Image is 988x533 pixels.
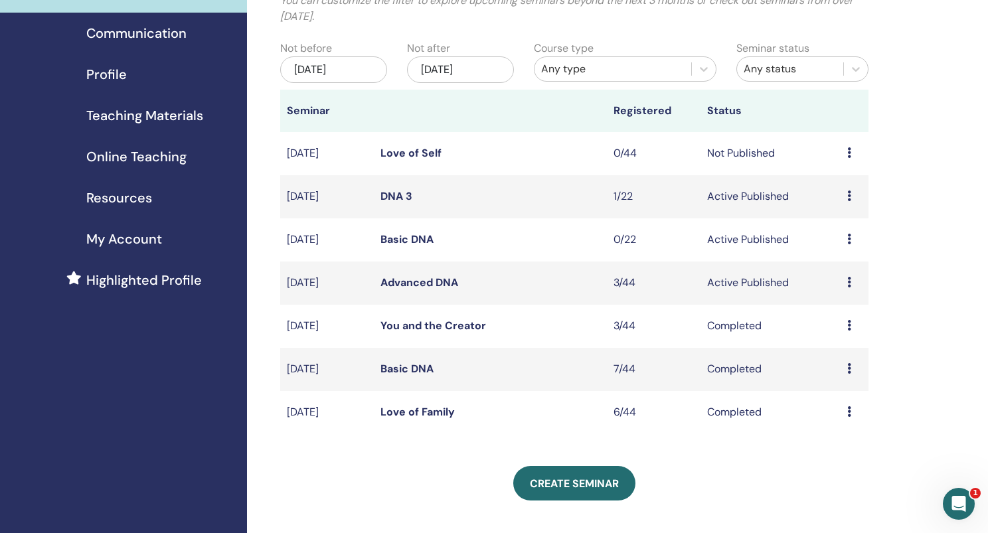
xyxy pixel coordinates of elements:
td: [DATE] [280,132,374,175]
td: 6/44 [607,391,700,434]
label: Not before [280,40,332,56]
td: Completed [700,305,841,348]
td: 0/22 [607,218,700,262]
a: You and the Creator [380,319,486,333]
td: [DATE] [280,218,374,262]
td: 7/44 [607,348,700,391]
td: [DATE] [280,175,374,218]
td: 3/44 [607,262,700,305]
label: Course type [534,40,594,56]
td: Active Published [700,262,841,305]
span: 1 [970,488,981,498]
td: Not Published [700,132,841,175]
span: My Account [86,229,162,249]
label: Not after [407,40,450,56]
span: Online Teaching [86,147,187,167]
span: Highlighted Profile [86,270,202,290]
a: Love of Family [380,405,455,419]
td: [DATE] [280,391,374,434]
th: Seminar [280,90,374,132]
span: Communication [86,23,187,43]
div: Any type [541,61,685,77]
div: [DATE] [280,56,387,83]
td: [DATE] [280,305,374,348]
a: Love of Self [380,146,442,160]
td: 1/22 [607,175,700,218]
iframe: Intercom live chat [943,488,975,520]
a: Advanced DNA [380,275,458,289]
label: Seminar status [736,40,809,56]
a: Basic DNA [380,232,434,246]
td: [DATE] [280,348,374,391]
td: Completed [700,348,841,391]
td: 3/44 [607,305,700,348]
span: Teaching Materials [86,106,203,125]
div: Any status [744,61,837,77]
td: 0/44 [607,132,700,175]
td: Active Published [700,175,841,218]
td: [DATE] [280,262,374,305]
a: DNA 3 [380,189,412,203]
a: Basic DNA [380,362,434,376]
td: Completed [700,391,841,434]
th: Status [700,90,841,132]
th: Registered [607,90,700,132]
div: [DATE] [407,56,514,83]
span: Profile [86,64,127,84]
span: Resources [86,188,152,208]
a: Create seminar [513,466,635,500]
span: Create seminar [530,477,619,491]
td: Active Published [700,218,841,262]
